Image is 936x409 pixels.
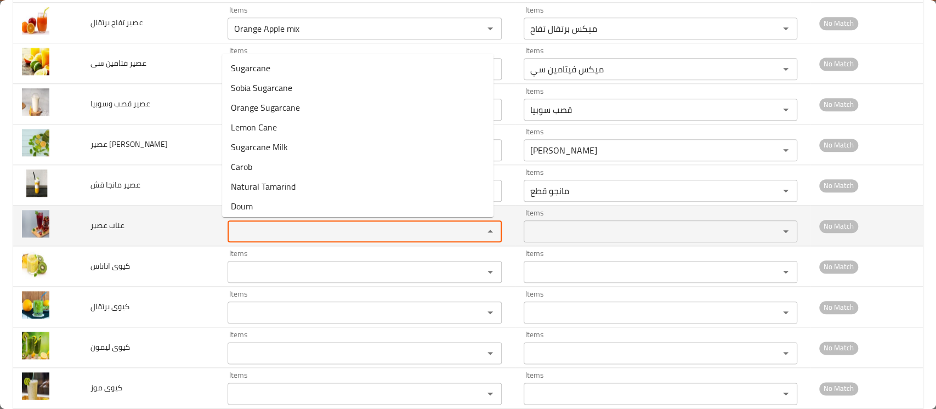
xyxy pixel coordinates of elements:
span: No Match [819,17,858,30]
span: No Match [819,179,858,192]
img: عناب عصير [22,210,49,237]
span: Sobia Sugarcane [231,81,292,94]
span: Orange Sugarcane [231,101,300,114]
img: عصير مانجا قش [22,169,49,197]
span: عصير تفاح برتقال [90,15,143,30]
button: Open [778,305,793,320]
span: عصير قصب وسوبيا [90,96,150,111]
span: Lemon Cane [231,121,277,134]
span: كيوى برتقال [90,299,129,314]
img: عصير تفاح برتقال [22,7,49,35]
button: Open [483,386,498,401]
button: Open [778,21,793,36]
img: كيوى موز [22,372,49,400]
button: Open [778,61,793,77]
img: عصير فتامين سى [22,48,49,75]
img: كيوى اناناس [22,251,49,278]
button: Open [778,183,793,198]
button: Open [483,21,498,36]
span: Carob [231,160,252,173]
span: No Match [819,260,858,273]
span: No Match [819,301,858,314]
span: كيوى موز [90,380,122,395]
img: عصير كيوى جرجير [22,129,49,156]
img: عصير قصب وسوبيا [22,88,49,116]
span: Natural Tamarind [231,180,296,193]
span: No Match [819,342,858,354]
span: No Match [819,98,858,111]
button: Open [778,386,793,401]
span: Doum [231,200,253,213]
button: Open [778,264,793,280]
button: Open [778,102,793,117]
button: Open [778,224,793,239]
span: No Match [819,220,858,232]
span: عناب عصير [90,218,124,232]
span: عصير فتامين سى [90,56,146,70]
img: كيوى ليمون [22,332,49,359]
span: عصير [PERSON_NAME] [90,137,168,151]
button: Open [483,345,498,361]
img: كيوى برتقال [22,291,49,319]
button: Close [483,224,498,239]
span: عصير مانجا قش [90,178,140,192]
button: Open [483,305,498,320]
button: Open [778,345,793,361]
span: Sugarcane [231,61,270,75]
span: كيوى ليمون [90,340,130,354]
span: No Match [819,382,858,395]
span: كيوى اناناس [90,259,130,273]
span: No Match [819,139,858,151]
span: Sugarcane Milk [231,140,288,154]
button: Open [483,264,498,280]
span: No Match [819,58,858,70]
button: Open [778,143,793,158]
